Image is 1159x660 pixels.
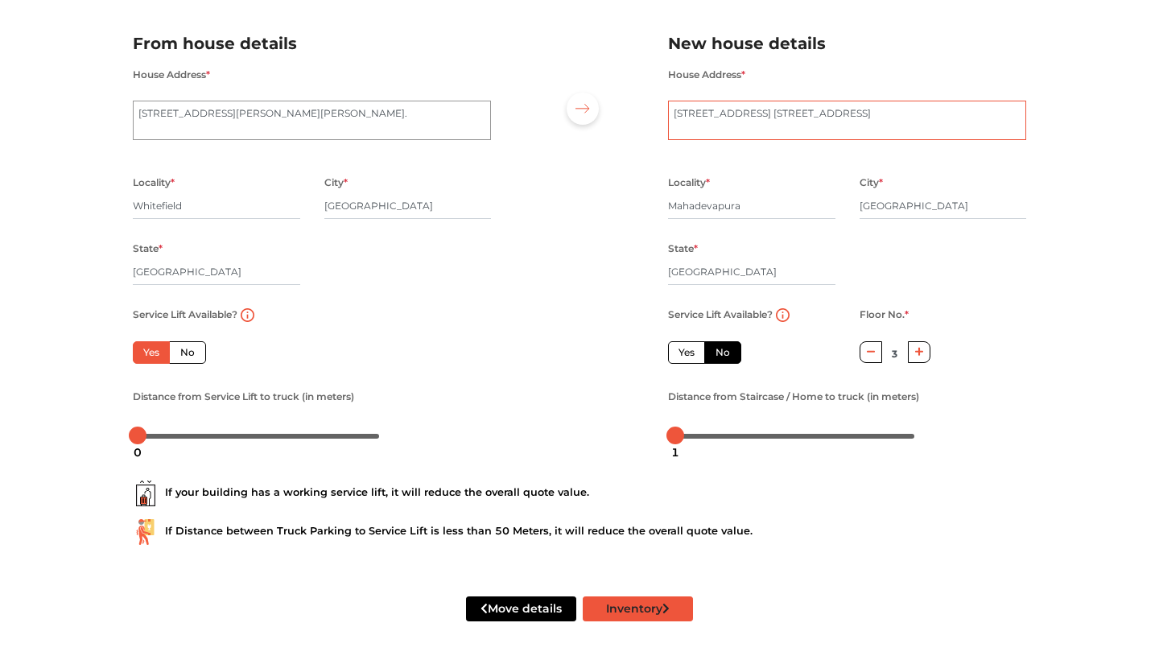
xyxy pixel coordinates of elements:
[668,31,1026,57] h2: New house details
[860,304,909,325] label: Floor No.
[668,101,1026,141] textarea: [PERSON_NAME], [PERSON_NAME]
[133,31,491,57] h2: From house details
[133,481,1026,506] div: If your building has a working service lift, it will reduce the overall quote value.
[133,172,175,193] label: Locality
[133,304,237,325] label: Service Lift Available?
[668,341,705,364] label: Yes
[860,172,883,193] label: City
[133,341,170,364] label: Yes
[133,386,354,407] label: Distance from Service Lift to truck (in meters)
[127,439,148,466] div: 0
[133,101,491,141] textarea: [PERSON_NAME] Tranquil, Nallurhalli
[133,519,1026,545] div: If Distance between Truck Parking to Service Lift is less than 50 Meters, it will reduce the over...
[668,386,919,407] label: Distance from Staircase / Home to truck (in meters)
[583,596,693,621] button: Inventory
[665,439,686,466] div: 1
[668,172,710,193] label: Locality
[133,238,163,259] label: State
[668,304,773,325] label: Service Lift Available?
[169,341,206,364] label: No
[133,481,159,506] img: ...
[668,238,698,259] label: State
[133,64,210,85] label: House Address
[466,596,576,621] button: Move details
[324,172,348,193] label: City
[704,341,741,364] label: No
[133,519,159,545] img: ...
[668,64,745,85] label: House Address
